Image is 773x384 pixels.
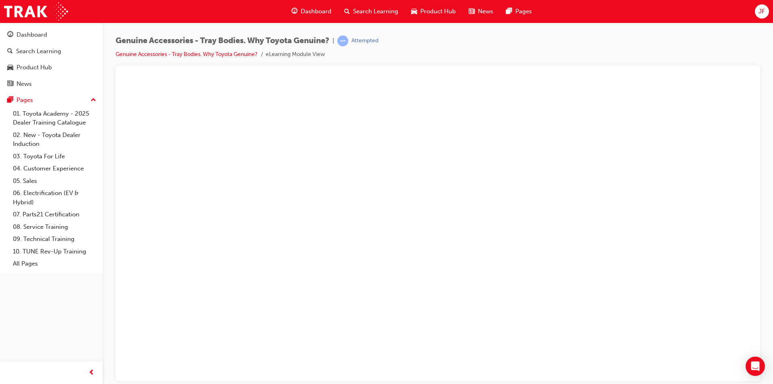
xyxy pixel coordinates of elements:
[478,7,493,16] span: News
[17,79,32,89] div: News
[7,31,13,39] span: guage-icon
[333,36,334,46] span: |
[301,7,331,16] span: Dashboard
[338,3,405,20] a: search-iconSearch Learning
[7,81,13,88] span: news-icon
[411,6,417,17] span: car-icon
[759,7,765,16] span: JF
[3,77,99,91] a: News
[10,233,99,245] a: 09. Technical Training
[3,93,99,108] button: Pages
[10,187,99,208] a: 06. Electrification (EV & Hybrid)
[3,44,99,59] a: Search Learning
[7,64,13,71] span: car-icon
[420,7,456,16] span: Product Hub
[755,4,769,19] button: JF
[3,26,99,93] button: DashboardSearch LearningProduct HubNews
[746,357,765,376] div: Open Intercom Messenger
[10,175,99,187] a: 05. Sales
[16,47,61,56] div: Search Learning
[344,6,350,17] span: search-icon
[469,6,475,17] span: news-icon
[10,208,99,221] a: 07. Parts21 Certification
[351,37,378,45] div: Attempted
[291,6,298,17] span: guage-icon
[10,108,99,129] a: 01. Toyota Academy - 2025 Dealer Training Catalogue
[462,3,500,20] a: news-iconNews
[515,7,532,16] span: Pages
[506,6,512,17] span: pages-icon
[91,95,96,106] span: up-icon
[285,3,338,20] a: guage-iconDashboard
[17,30,47,39] div: Dashboard
[10,257,99,270] a: All Pages
[405,3,462,20] a: car-iconProduct Hub
[7,97,13,104] span: pages-icon
[17,95,33,105] div: Pages
[353,7,398,16] span: Search Learning
[10,245,99,258] a: 10. TUNE Rev-Up Training
[4,2,68,21] img: Trak
[10,162,99,175] a: 04. Customer Experience
[10,129,99,150] a: 02. New - Toyota Dealer Induction
[17,63,52,72] div: Product Hub
[10,150,99,163] a: 03. Toyota For Life
[116,51,258,58] a: Genuine Accessories - Tray Bodies. Why Toyota Genuine?
[266,50,325,59] li: eLearning Module View
[89,368,95,378] span: prev-icon
[7,48,13,55] span: search-icon
[116,36,329,46] span: Genuine Accessories - Tray Bodies. Why Toyota Genuine?
[3,60,99,75] a: Product Hub
[3,27,99,42] a: Dashboard
[10,221,99,233] a: 08. Service Training
[500,3,538,20] a: pages-iconPages
[337,35,348,46] span: learningRecordVerb_ATTEMPT-icon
